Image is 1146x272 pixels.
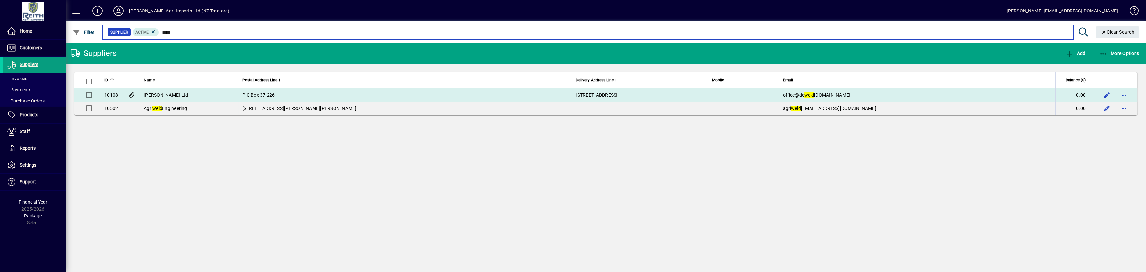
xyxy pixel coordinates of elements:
span: Mobile [712,77,724,84]
span: Products [20,112,38,117]
span: Package [24,213,42,218]
span: 10502 [104,106,118,111]
span: Suppliers [20,62,38,67]
div: [PERSON_NAME] Agri-Imports Ltd (NZ Tractors) [129,6,229,16]
em: weld [791,106,801,111]
span: Financial Year [19,199,47,205]
span: office@dc [DOMAIN_NAME] [783,92,851,98]
div: Email [783,77,1051,84]
td: 0.00 [1055,88,1095,102]
button: Clear [1096,26,1140,38]
div: ID [104,77,119,84]
a: Home [3,23,66,39]
div: [PERSON_NAME] [EMAIL_ADDRESS][DOMAIN_NAME] [1007,6,1118,16]
div: Name [144,77,234,84]
span: Name [144,77,155,84]
span: Purchase Orders [7,98,45,103]
a: Knowledge Base [1125,1,1138,23]
em: weld [804,92,814,98]
button: Profile [108,5,129,17]
span: More Options [1099,51,1139,56]
span: Support [20,179,36,184]
mat-chip: Activation Status: Active [133,28,159,36]
em: weld [152,106,162,111]
a: Payments [3,84,66,95]
span: Delivery Address Line 1 [576,77,616,84]
button: More options [1119,103,1129,114]
span: Supplier [110,29,128,35]
span: agri [EMAIL_ADDRESS][DOMAIN_NAME] [783,106,876,111]
div: Balance ($) [1060,77,1092,84]
span: [STREET_ADDRESS] [576,92,617,98]
span: Add [1066,51,1085,56]
span: ID [104,77,108,84]
a: Purchase Orders [3,95,66,106]
div: Mobile [712,77,775,84]
a: Staff [3,124,66,140]
span: P O Box 37-226 [242,92,275,98]
span: Agri Engineering [144,106,187,111]
button: More options [1119,90,1129,100]
button: Edit [1102,103,1112,114]
a: Settings [3,157,66,173]
span: [PERSON_NAME] Ltd [144,92,188,98]
span: Home [20,28,32,34]
a: Customers [3,40,66,56]
a: Support [3,174,66,190]
span: Balance ($) [1066,77,1086,84]
a: Reports [3,140,66,157]
span: Payments [7,87,31,92]
span: Staff [20,129,30,134]
span: Invoices [7,76,27,81]
span: Email [783,77,793,84]
span: Active [135,30,149,34]
span: Settings [20,162,36,168]
div: Suppliers [71,48,117,58]
span: [STREET_ADDRESS][PERSON_NAME][PERSON_NAME] [242,106,357,111]
button: Add [1064,47,1087,59]
span: Customers [20,45,42,50]
a: Invoices [3,73,66,84]
span: Postal Address Line 1 [242,77,281,84]
span: Reports [20,146,36,151]
td: 0.00 [1055,102,1095,115]
button: Add [87,5,108,17]
button: More Options [1098,47,1141,59]
a: Products [3,107,66,123]
span: Filter [73,30,95,35]
span: Clear Search [1101,29,1135,34]
button: Filter [71,26,96,38]
button: Edit [1102,90,1112,100]
span: 10108 [104,92,118,98]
